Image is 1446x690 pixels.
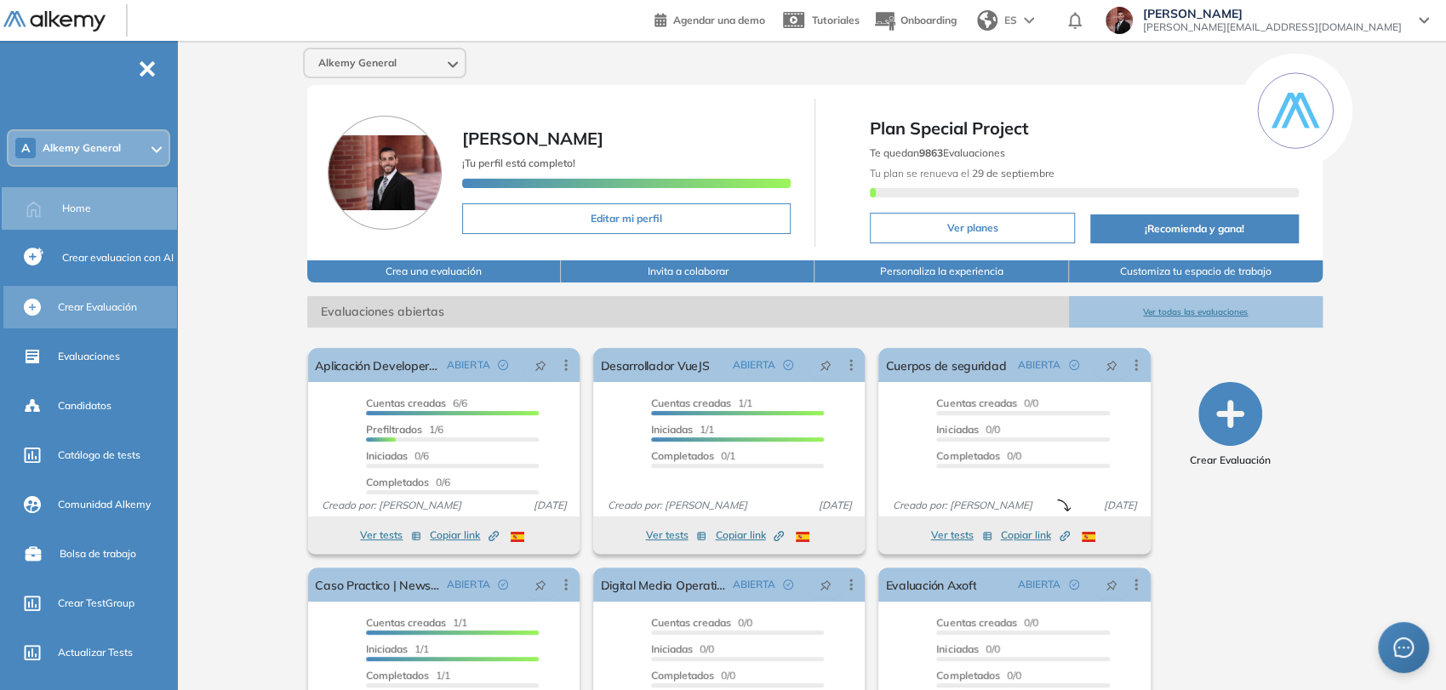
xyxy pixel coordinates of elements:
img: Logo [3,11,106,32]
span: 1/1 [366,616,467,629]
button: Invita a colaborar [561,260,814,282]
span: 0/0 [936,423,999,436]
button: pushpin [807,351,844,379]
span: Completados [651,449,714,462]
span: Plan Special Project [870,116,1299,141]
img: ESP [796,532,809,542]
button: Ver tests [931,525,992,545]
button: pushpin [807,571,844,598]
span: Creado por: [PERSON_NAME] [315,498,468,513]
span: Tu plan se renueva el [870,167,1054,180]
b: 29 de septiembre [969,167,1054,180]
span: Comunidad Alkemy [58,497,151,512]
img: world [977,10,997,31]
span: [DATE] [1097,498,1144,513]
span: Iniciadas [651,423,693,436]
span: pushpin [1106,578,1117,591]
span: Cuentas creadas [366,396,446,409]
span: 0/0 [936,669,1020,681]
span: Cuentas creadas [651,616,731,629]
span: Completados [366,669,429,681]
span: Bolsa de trabajo [60,546,136,562]
span: Completados [936,449,999,462]
span: check-circle [1069,579,1079,590]
span: Alkemy General [318,56,397,70]
button: Ver planes [870,213,1075,243]
span: Creado por: [PERSON_NAME] [885,498,1038,513]
a: Digital Media Operations Manager [600,567,725,602]
span: 1/1 [366,669,450,681]
span: 1/1 [651,396,752,409]
span: ABIERTA [1018,577,1060,592]
button: pushpin [522,571,559,598]
a: Desarrollador VueJS [600,348,709,382]
span: pushpin [1106,358,1117,372]
span: check-circle [498,360,508,370]
button: Crea una evaluación [307,260,561,282]
span: check-circle [783,579,793,590]
button: Editar mi perfil [462,203,791,234]
span: 0/0 [936,449,1020,462]
span: Completados [936,669,999,681]
span: Home [62,201,91,216]
span: Cuentas creadas [936,396,1016,409]
b: 9863 [919,146,943,159]
span: 0/1 [651,449,735,462]
span: ABIERTA [447,357,489,373]
span: Copiar link [715,527,784,543]
a: Evaluación Axoft [885,567,976,602]
span: Crear Evaluación [1190,453,1271,468]
span: Crear Evaluación [58,299,137,315]
img: ESP [511,532,524,542]
span: check-circle [498,579,508,590]
span: 0/0 [936,642,999,655]
button: Ver tests [645,525,706,545]
span: 1/1 [651,423,714,436]
button: Copiar link [430,525,499,545]
a: Caso Practico | Newsan | Digital Media Manager [315,567,440,602]
span: Iniciadas [936,642,978,655]
button: Copiar link [715,525,784,545]
span: [PERSON_NAME] [462,128,603,149]
span: [PERSON_NAME] [1143,7,1402,20]
img: arrow [1024,17,1034,24]
span: Cuentas creadas [366,616,446,629]
span: Evaluaciones abiertas [307,296,1068,328]
span: Tutoriales [812,14,860,26]
span: ABIERTA [1018,357,1060,373]
button: Ver todas las evaluaciones [1069,296,1323,328]
span: 0/0 [651,669,735,681]
span: Candidatos [58,398,111,413]
span: Iniciadas [651,642,693,655]
span: Evaluaciones [58,349,120,364]
a: Aplicación Developer Alkemy [315,348,440,382]
span: ¡Tu perfil está completo! [462,157,575,169]
button: pushpin [1093,571,1130,598]
span: Completados [366,476,429,488]
span: 6/6 [366,396,467,409]
span: 1/1 [366,642,429,655]
img: ESP [1082,532,1095,542]
span: Catálogo de tests [58,448,140,463]
img: Foto de perfil [328,116,442,230]
span: 0/0 [651,616,752,629]
span: Completados [651,669,714,681]
span: Copiar link [1001,527,1070,543]
button: Personaliza la experiencia [814,260,1068,282]
span: Te quedan Evaluaciones [870,146,1005,159]
button: Copiar link [1001,525,1070,545]
span: 1/6 [366,423,443,436]
div: Widget de chat [1361,608,1446,690]
span: Cuentas creadas [651,396,731,409]
span: Iniciadas [366,642,408,655]
span: Creado por: [PERSON_NAME] [600,498,753,513]
span: ABIERTA [732,577,774,592]
span: pushpin [534,358,546,372]
span: 0/6 [366,449,429,462]
span: Onboarding [900,14,957,26]
span: 0/6 [366,476,450,488]
span: [PERSON_NAME][EMAIL_ADDRESS][DOMAIN_NAME] [1143,20,1402,34]
span: [DATE] [811,498,858,513]
iframe: Chat Widget [1361,608,1446,690]
span: pushpin [820,358,832,372]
